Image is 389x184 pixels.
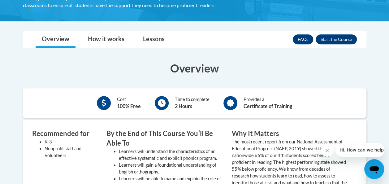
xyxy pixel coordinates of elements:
[244,96,292,110] div: Provides a
[119,148,223,162] li: Learners will understand the characteristics of an effective systematic and explicit phonics prog...
[316,34,357,44] button: Enroll
[36,31,76,48] a: Overview
[45,138,97,145] li: K-3
[4,4,50,9] span: Hi. How can we help?
[321,144,333,157] iframe: Close message
[293,34,313,44] a: FAQs
[175,96,210,110] div: Time to complete
[117,103,141,109] b: 100% Free
[106,129,223,148] h3: By the End of This Course Youʹll Be Able To
[364,159,384,179] iframe: Button to launch messaging window
[23,60,366,76] h3: Overview
[232,129,348,138] h3: Why It Matters
[175,103,192,109] b: 2 Hours
[117,96,141,110] div: Cost
[137,31,171,48] a: Lessons
[336,143,384,157] iframe: Message from company
[82,31,131,48] a: How it works
[119,162,223,175] li: Learners will gain a foundational understanding of English orthography.
[32,129,97,138] h3: Recommended for
[45,145,97,159] li: Nonprofit staff and Volunteers
[244,103,292,109] b: Certificate of Training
